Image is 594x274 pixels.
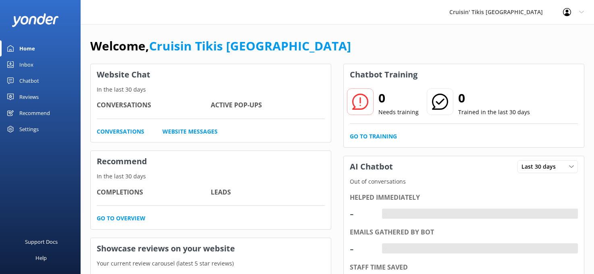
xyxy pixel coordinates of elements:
div: - [382,243,388,254]
div: Settings [19,121,39,137]
div: Chatbot [19,73,39,89]
h3: Showcase reviews on your website [91,238,331,259]
h4: Completions [97,187,211,198]
div: Staff time saved [350,262,578,273]
div: Home [19,40,35,56]
p: Trained in the last 30 days [458,108,530,117]
h3: Website Chat [91,64,331,85]
div: - [382,209,388,219]
h4: Conversations [97,100,211,111]
div: Emails gathered by bot [350,227,578,238]
div: Help [35,250,47,266]
span: Last 30 days [521,162,561,171]
h1: Welcome, [90,36,351,56]
div: Support Docs [25,234,58,250]
a: Go to overview [97,214,145,223]
a: Go to Training [350,132,397,141]
a: Conversations [97,127,144,136]
div: Reviews [19,89,39,105]
p: Needs training [378,108,419,117]
div: Inbox [19,56,33,73]
h2: 0 [458,88,530,108]
h4: Active Pop-ups [211,100,325,111]
p: Out of conversations [344,177,584,186]
h3: Chatbot Training [344,64,424,85]
h2: 0 [378,88,419,108]
p: Your current review carousel (latest 5 star reviews) [91,259,331,268]
div: - [350,204,374,223]
p: In the last 30 days [91,85,331,94]
div: Helped immediately [350,192,578,203]
h3: Recommend [91,151,331,172]
a: Cruisin Tikis [GEOGRAPHIC_DATA] [149,38,351,54]
a: Website Messages [162,127,218,136]
div: Recommend [19,105,50,121]
h3: AI Chatbot [344,156,399,177]
p: In the last 30 days [91,172,331,181]
img: yonder-white-logo.png [12,13,58,27]
div: - [350,239,374,258]
h4: Leads [211,187,325,198]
